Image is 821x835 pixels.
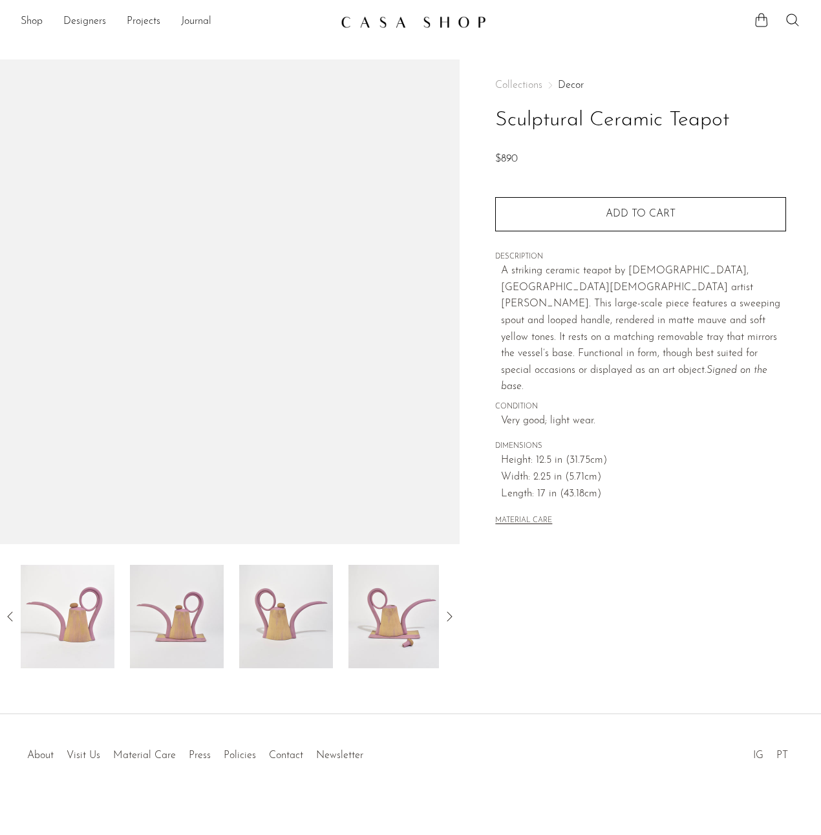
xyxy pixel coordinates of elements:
[67,750,100,761] a: Visit Us
[239,565,333,668] img: Sculptural Ceramic Teapot
[495,401,786,413] span: CONDITION
[189,750,211,761] a: Press
[501,263,786,396] p: A striking ceramic teapot by [DEMOGRAPHIC_DATA], [GEOGRAPHIC_DATA][DEMOGRAPHIC_DATA] artist [PERS...
[495,104,786,137] h1: Sculptural Ceramic Teapot
[747,740,794,765] ul: Social Medias
[495,197,786,231] button: Add to cart
[501,469,786,486] span: Width: 2.25 in (5.71cm)
[63,14,106,30] a: Designers
[127,14,160,30] a: Projects
[113,750,176,761] a: Material Care
[606,209,676,219] span: Add to cart
[21,11,330,33] ul: NEW HEADER MENU
[501,486,786,503] span: Length: 17 in (43.18cm)
[27,750,54,761] a: About
[21,740,370,765] ul: Quick links
[495,80,786,90] nav: Breadcrumbs
[21,565,114,668] img: Sculptural Ceramic Teapot
[495,441,786,452] span: DIMENSIONS
[130,565,224,668] img: Sculptural Ceramic Teapot
[21,14,43,30] a: Shop
[495,154,518,164] span: $890
[348,565,442,668] img: Sculptural Ceramic Teapot
[501,413,786,430] span: Very good; light wear.
[558,80,584,90] a: Decor
[21,11,330,33] nav: Desktop navigation
[495,251,786,263] span: DESCRIPTION
[501,452,786,469] span: Height: 12.5 in (31.75cm)
[495,80,542,90] span: Collections
[224,750,256,761] a: Policies
[269,750,303,761] a: Contact
[753,750,763,761] a: IG
[776,750,788,761] a: PT
[181,14,211,30] a: Journal
[495,516,552,526] button: MATERIAL CARE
